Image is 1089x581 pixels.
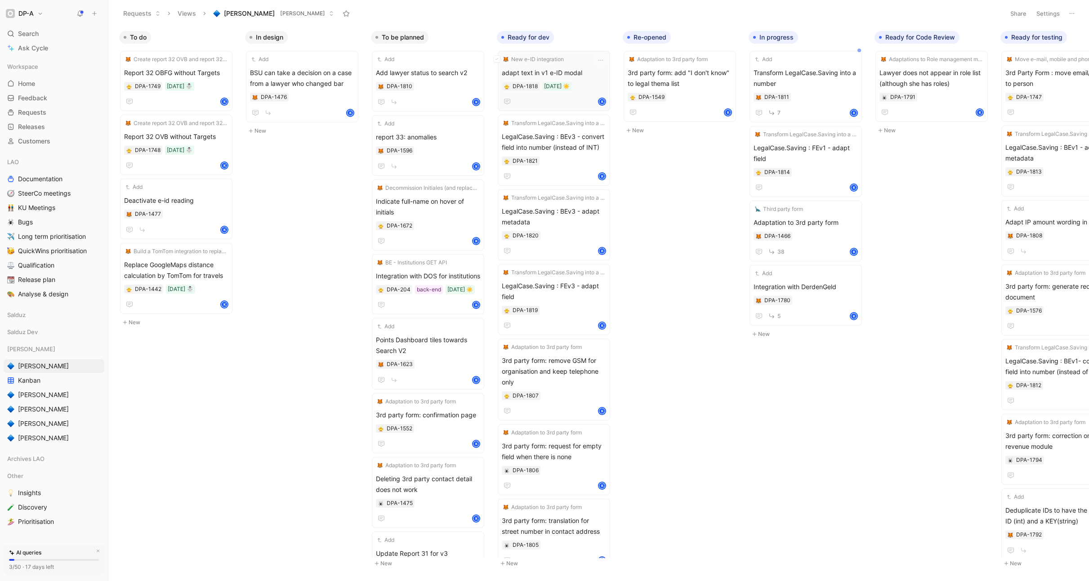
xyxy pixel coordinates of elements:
[120,243,232,314] a: 🦊Build a TomTom integration to replace Google MapsReplace GoogleMaps distance calculation by TomT...
[124,131,228,142] span: Report 32 OVB without Targets
[4,106,104,119] a: Requests
[473,302,479,308] div: K
[755,94,762,100] button: 🦊
[504,307,510,313] div: 🐥
[503,121,509,126] img: 🦊
[750,265,862,326] a: AddIntegration with DerdenGeld5K
[599,173,605,179] div: K
[890,93,915,102] div: DPA-1791
[1008,233,1013,239] img: 🦊
[4,134,104,148] a: Customers
[629,57,634,62] img: 🦊
[119,31,151,44] button: To do
[256,33,283,42] span: In design
[473,163,479,170] div: K
[755,206,760,212] img: 🦕
[1005,268,1087,277] button: 🦊Adaptation to 3rd party form
[378,223,384,229] div: 🐥
[889,55,982,64] span: Adaptations to Role management module
[18,9,34,18] h1: DP-A
[261,93,287,102] div: DPA-1476
[378,223,384,229] img: 🐥
[1015,268,1085,277] span: Adaptation to 3rd party form
[5,217,16,228] button: 🕷️
[623,31,671,44] button: Re-opened
[18,94,47,103] span: Feedback
[977,109,983,116] div: K
[1007,232,1013,239] button: 🦊
[1005,204,1025,213] button: Add
[511,119,605,128] span: Transform LegalCase.Saving into a number
[763,205,803,214] span: Third party form
[378,286,384,293] div: 🐥
[513,306,538,315] div: DPA-1819
[4,259,104,272] a: ⚖️Qualification
[881,94,888,100] button: 🕷️
[498,264,610,335] a: 🦊Transform LegalCase.Saving into a numberLegalCase.Saving : FEv3 - adapt fieldK
[4,7,45,20] button: DP-ADP-A
[504,232,510,239] button: 🐥
[376,132,480,143] span: report 33: anomalies
[124,259,228,281] span: Replace GoogleMaps distance calculation by TomTom for travels
[120,51,232,111] a: 🦊Create report 32 OVB and report 32 OBFGReport 32 OBFG without Targets[DATE] ☃️K
[376,271,480,282] span: Integration with DOS for institutions
[5,202,16,213] button: 👬
[174,7,200,20] button: Views
[126,147,132,153] button: 🐥
[18,261,54,270] span: Qualification
[135,82,161,91] div: DPA-1749
[624,51,736,122] a: 🦊Adaptation to 3rd party form3rd party form: add "I don't know" to legal thema listK
[1016,93,1042,102] div: DPA-1747
[4,41,104,55] a: Ask Cycle
[125,249,131,254] img: 🦊
[497,31,554,44] button: Ready for dev
[4,60,104,73] div: Workspace
[376,67,480,78] span: Add lawyer status to search v2
[447,285,473,294] div: [DATE] ☀️
[4,172,104,186] a: Documentation
[125,57,131,62] img: 🦊
[4,215,104,229] a: 🕷️Bugs
[502,281,606,302] span: LegalCase.Saving : FEv3 - adapt field
[126,83,132,89] div: 🐥
[4,273,104,286] a: 📆Release plan
[135,285,161,294] div: DPA-1442
[126,287,132,292] img: 🐥
[725,109,731,116] div: K
[882,95,887,100] img: 🕷️
[754,143,858,164] span: LegalCase.Saving : FEv1 - adapt field
[504,84,509,89] img: 🐥
[18,246,87,255] span: QuickWins prioritisation
[764,93,789,102] div: DPA-1811
[387,285,411,294] div: DPA-204
[18,189,71,198] span: SteerCo meetings
[221,301,228,308] div: K
[885,33,955,42] span: Ready for Code Review
[513,231,539,240] div: DPA-1820
[18,28,39,39] span: Search
[7,190,14,197] img: 🧭
[502,193,606,202] button: 🦊Transform LegalCase.Saving into a number
[378,147,384,154] button: 🦊
[1007,131,1012,137] img: 🦊
[371,31,428,44] button: To be planned
[377,260,383,265] img: 🦊
[18,203,55,212] span: KU Meetings
[1016,167,1042,176] div: DPA-1813
[126,286,132,292] button: 🐥
[387,82,412,91] div: DPA-1810
[4,77,104,90] a: Home
[1007,169,1013,175] button: 🐥
[881,57,886,62] img: 🦊
[376,196,480,218] span: Indicate full-name on hover of initials
[4,120,104,134] a: Releases
[750,201,862,261] a: 🦕Third party formAdaptation to 3rd party form38K
[124,55,228,64] button: 🦊Create report 32 OVB and report 32 OBFG
[750,51,862,122] a: AddTransform LegalCase.Saving into a number7K
[250,55,270,64] button: Add
[879,55,984,64] button: 🦊Adaptations to Role management module
[473,238,479,244] div: K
